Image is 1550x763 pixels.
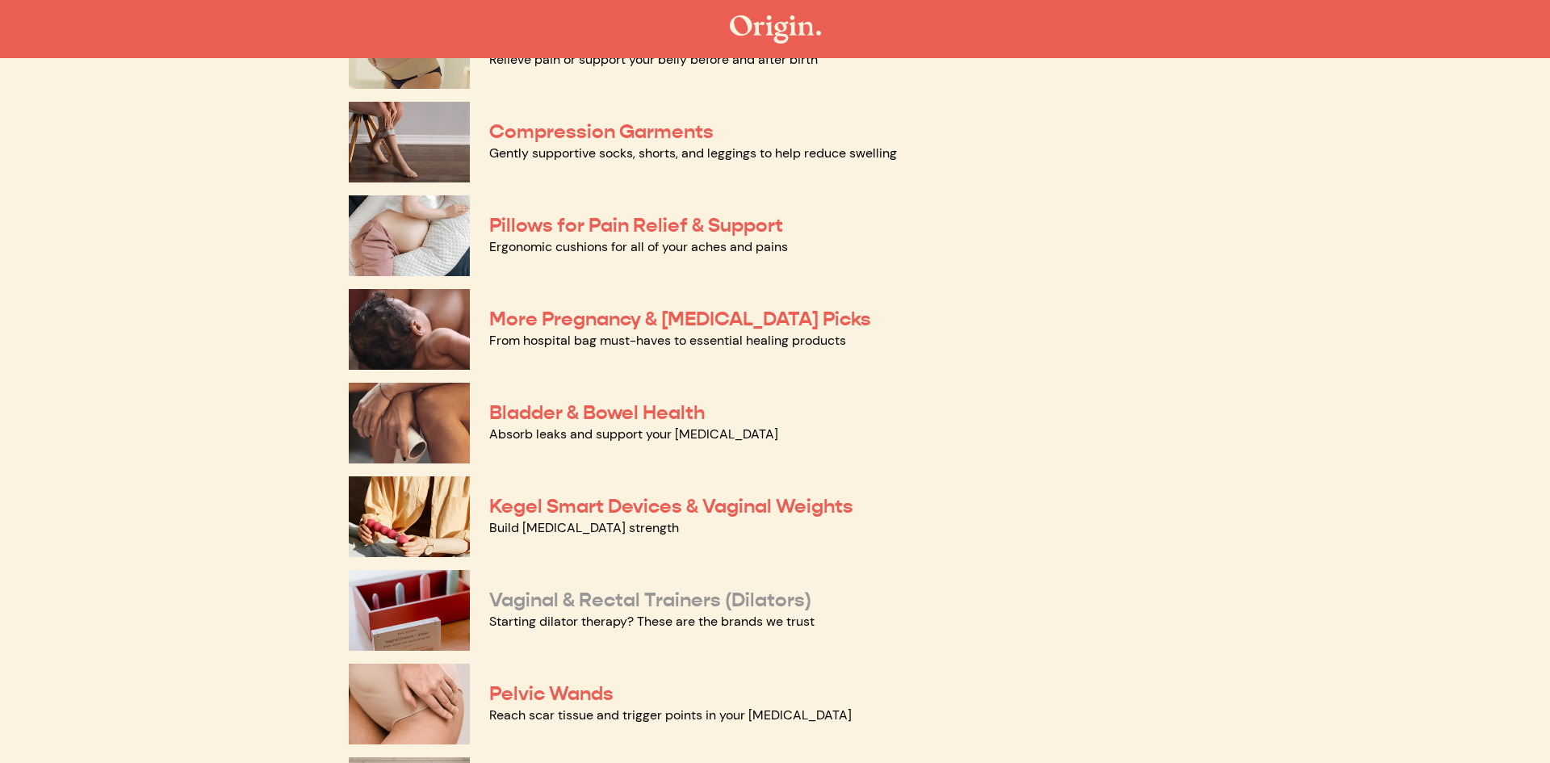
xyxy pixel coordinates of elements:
a: From hospital bag must-haves to essential healing products [489,332,846,349]
a: Vaginal & Rectal Trainers (Dilators) [489,588,811,612]
a: Pelvic Wands [489,681,614,706]
a: Absorb leaks and support your [MEDICAL_DATA] [489,426,778,442]
a: Starting dilator therapy? These are the brands we trust [489,613,815,630]
img: More Pregnancy & Postpartum Picks [349,289,470,370]
a: Compression Garments [489,119,714,144]
a: Bladder & Bowel Health [489,400,705,425]
img: Vaginal & Rectal Trainers (Dilators) [349,570,470,651]
a: Reach scar tissue and trigger points in your [MEDICAL_DATA] [489,706,852,723]
a: Ergonomic cushions for all of your aches and pains [489,238,788,255]
img: Kegel Smart Devices & Vaginal Weights [349,476,470,557]
a: Pillows for Pain Relief & Support [489,213,783,237]
img: Bladder & Bowel Health [349,383,470,463]
a: Kegel Smart Devices & Vaginal Weights [489,494,853,518]
img: The Origin Shop [730,15,821,44]
a: Build [MEDICAL_DATA] strength [489,519,679,536]
a: Gently supportive socks, shorts, and leggings to help reduce swelling [489,145,897,161]
a: Relieve pain or support your belly before and after birth [489,51,818,68]
img: Pelvic Wands [349,664,470,744]
a: More Pregnancy & [MEDICAL_DATA] Picks [489,307,871,331]
img: Pillows for Pain Relief & Support [349,195,470,276]
img: Compression Garments [349,102,470,182]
